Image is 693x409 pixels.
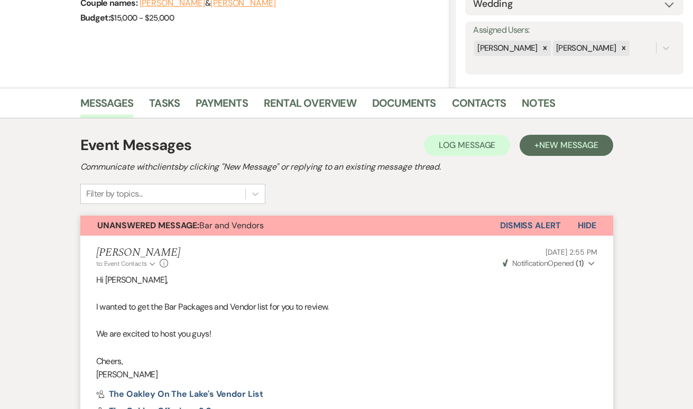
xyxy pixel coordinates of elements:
[503,258,584,268] span: Opened
[424,135,510,156] button: Log Message
[96,368,597,382] p: [PERSON_NAME]
[80,216,500,236] button: Unanswered Message:Bar and Vendors
[452,95,506,118] a: Contacts
[96,246,180,259] h5: [PERSON_NAME]
[500,216,561,236] button: Dismiss Alert
[80,95,134,118] a: Messages
[96,300,597,314] p: I wanted to get the Bar Packages and Vendor list for you to review.
[97,220,264,231] span: Bar and Vendors
[149,95,180,118] a: Tasks
[439,140,495,151] span: Log Message
[473,23,676,38] label: Assigned Users:
[109,388,263,399] span: The Oakley on the Lake's Vendor List
[576,258,584,268] strong: ( 1 )
[86,188,143,200] div: Filter by topics...
[264,95,356,118] a: Rental Overview
[110,13,174,23] span: $15,000 - $25,000
[372,95,436,118] a: Documents
[80,12,110,23] span: Budget:
[80,161,613,173] h2: Communicate with clients by clicking "New Message" or replying to an existing message thread.
[474,41,539,56] div: [PERSON_NAME]
[96,259,147,268] span: to: Event Contacts
[80,134,192,156] h1: Event Messages
[539,140,598,151] span: New Message
[196,95,248,118] a: Payments
[96,273,597,287] p: Hi [PERSON_NAME],
[96,390,263,398] a: The Oakley on the Lake's Vendor List
[501,258,597,269] button: NotificationOpened (1)
[561,216,613,236] button: Hide
[520,135,613,156] button: +New Message
[578,220,596,231] span: Hide
[97,220,199,231] strong: Unanswered Message:
[546,247,597,257] span: [DATE] 2:55 PM
[522,95,555,118] a: Notes
[96,259,157,268] button: to: Event Contacts
[96,355,597,368] p: Cheers,
[96,327,597,341] p: We are excited to host you guys!
[512,258,548,268] span: Notification
[553,41,618,56] div: [PERSON_NAME]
